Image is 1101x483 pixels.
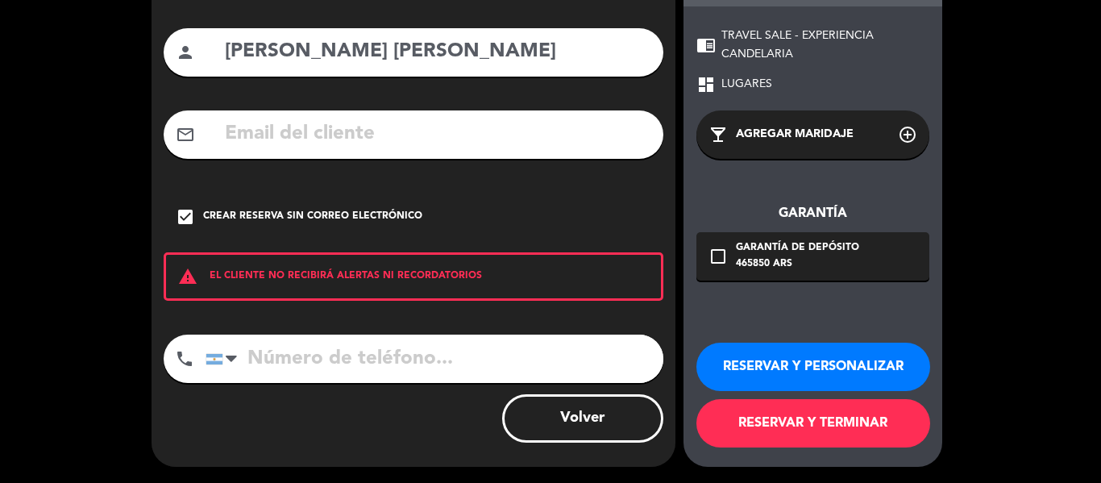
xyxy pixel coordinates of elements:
div: Crear reserva sin correo electrónico [203,209,422,225]
input: Número de teléfono... [206,335,663,383]
div: Argentina: +54 [206,335,243,382]
button: RESERVAR Y PERSONALIZAR [696,343,930,391]
span: TRAVEL SALE - EXPERIENCIA CANDELARIA [721,27,929,64]
span: LUGARES [721,75,772,94]
button: RESERVAR Y TERMINAR [696,399,930,448]
div: Garantía [696,203,929,224]
div: Garantía de depósito [736,240,859,256]
div: EL CLIENTE NO RECIBIRÁ ALERTAS NI RECORDATORIOS [164,252,663,301]
i: check_box_outline_blank [708,247,728,266]
span: Agregar maridaje [736,125,854,144]
i: mail_outline [176,125,195,144]
input: Nombre del cliente [223,35,651,69]
i: add_circle_outline [898,125,917,144]
span: chrome_reader_mode [696,35,716,55]
span: dashboard [696,75,716,94]
div: 465850 ARS [736,256,859,273]
button: Volver [502,394,663,443]
i: phone [175,349,194,368]
i: local_bar [708,125,728,144]
input: Email del cliente [223,118,651,151]
i: person [176,43,195,62]
button: local_barAgregar maridajeadd_circle_outline [696,110,929,159]
i: warning [166,267,210,286]
i: check_box [176,207,195,227]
